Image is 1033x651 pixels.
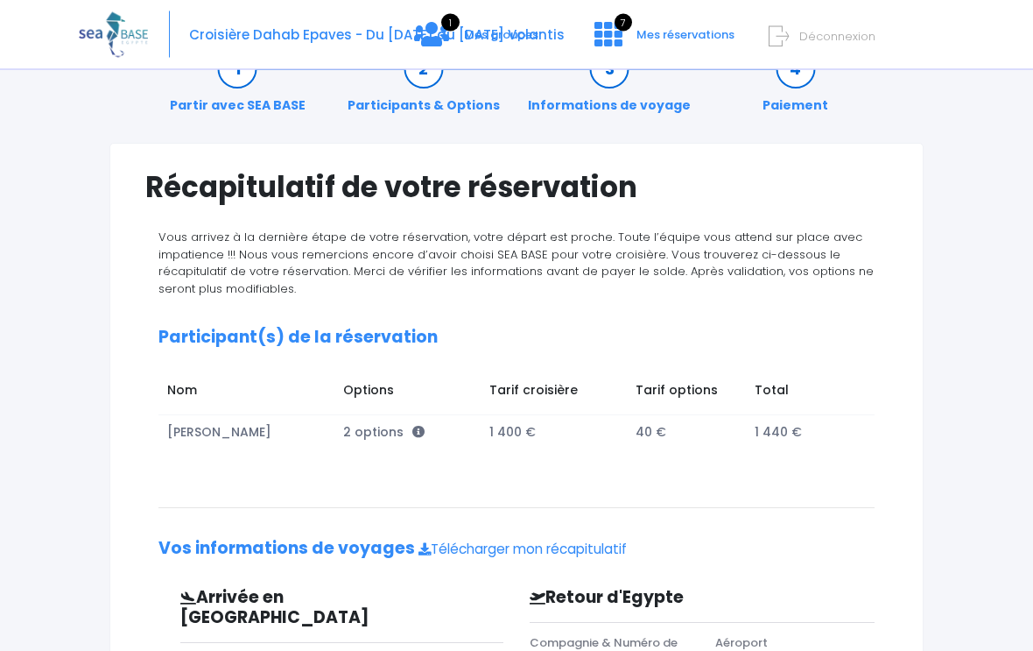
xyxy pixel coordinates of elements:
[519,60,699,116] a: Informations de voyage
[189,25,565,44] span: Croisière Dahab Epaves - Du [DATE] au [DATE] Volantis
[754,60,837,116] a: Paiement
[339,60,509,116] a: Participants & Options
[158,373,334,415] td: Nom
[580,32,745,49] a: 7 Mes réservations
[481,373,627,415] td: Tarif croisière
[627,373,746,415] td: Tarif options
[516,589,795,609] h3: Retour d'Egypte
[167,589,429,629] h3: Arrivée en [GEOGRAPHIC_DATA]
[746,373,857,415] td: Total
[799,28,875,45] span: Déconnexion
[400,32,552,49] a: 1 Mes groupes
[158,415,334,451] td: [PERSON_NAME]
[161,60,314,116] a: Partir avec SEA BASE
[464,26,538,43] span: Mes groupes
[334,373,481,415] td: Options
[481,415,627,451] td: 1 400 €
[746,415,857,451] td: 1 440 €
[627,415,746,451] td: 40 €
[158,540,875,560] h2: Vos informations de voyages
[615,14,632,32] span: 7
[441,14,460,32] span: 1
[145,171,888,205] h1: Récapitulatif de votre réservation
[158,329,875,349] h2: Participant(s) de la réservation
[158,230,874,298] span: Vous arrivez à la dernière étape de votre réservation, votre départ est proche. Toute l’équipe vo...
[418,541,627,559] a: Télécharger mon récapitulatif
[343,424,425,442] span: 2 options
[636,26,734,43] span: Mes réservations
